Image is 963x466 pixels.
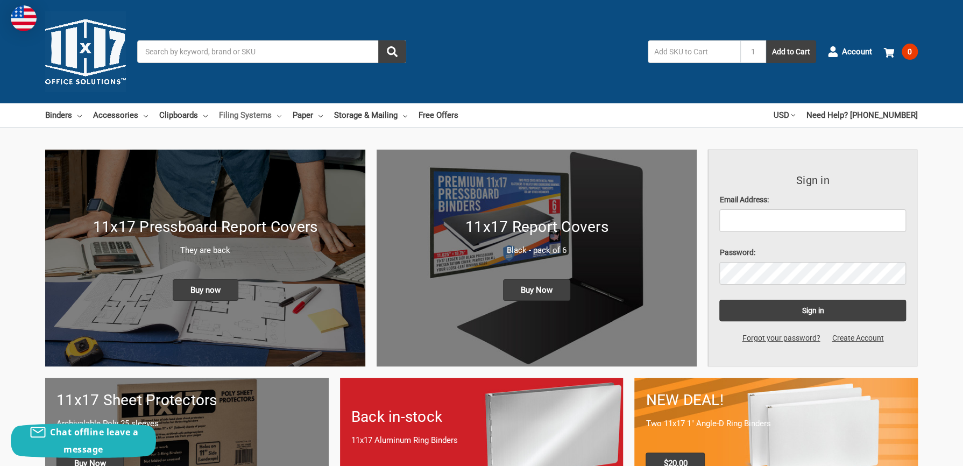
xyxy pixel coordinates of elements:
[827,38,872,66] a: Account
[736,333,826,344] a: Forgot your password?
[159,103,208,127] a: Clipboards
[173,279,238,301] span: Buy now
[377,150,697,366] img: 11x17 Report Covers
[883,38,918,66] a: 0
[388,216,685,238] h1: 11x17 Report Covers
[648,40,740,63] input: Add SKU to Cart
[806,103,918,127] a: Need Help? [PHONE_NUMBER]
[334,103,407,127] a: Storage & Mailing
[93,103,148,127] a: Accessories
[646,418,907,430] p: Two 11x17 1" Angle-D Ring Binders
[826,333,889,344] a: Create Account
[902,44,918,60] span: 0
[50,426,138,455] span: Chat offline leave a message
[719,194,906,206] label: Email Address:
[56,389,317,412] h1: 11x17 Sheet Protectors
[56,244,354,257] p: They are back
[293,103,323,127] a: Paper
[11,423,156,458] button: Chat offline leave a message
[388,244,685,257] p: Black - pack of 6
[11,5,37,31] img: duty and tax information for United States
[503,279,570,301] span: Buy Now
[56,216,354,238] h1: 11x17 Pressboard Report Covers
[774,103,795,127] a: USD
[419,103,458,127] a: Free Offers
[45,103,82,127] a: Binders
[766,40,816,63] button: Add to Cart
[45,11,126,92] img: 11x17.com
[719,172,906,188] h3: Sign in
[719,300,906,321] input: Sign in
[45,150,365,366] a: New 11x17 Pressboard Binders 11x17 Pressboard Report Covers They are back Buy now
[56,418,317,430] p: Archivalable Poly 25 sleeves
[646,389,907,412] h1: NEW DEAL!
[45,150,365,366] img: New 11x17 Pressboard Binders
[377,150,697,366] a: 11x17 Report Covers 11x17 Report Covers Black - pack of 6 Buy Now
[219,103,281,127] a: Filing Systems
[719,247,906,258] label: Password:
[351,406,612,428] h1: Back in-stock
[842,46,872,58] span: Account
[137,40,406,63] input: Search by keyword, brand or SKU
[351,434,612,447] p: 11x17 Aluminum Ring Binders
